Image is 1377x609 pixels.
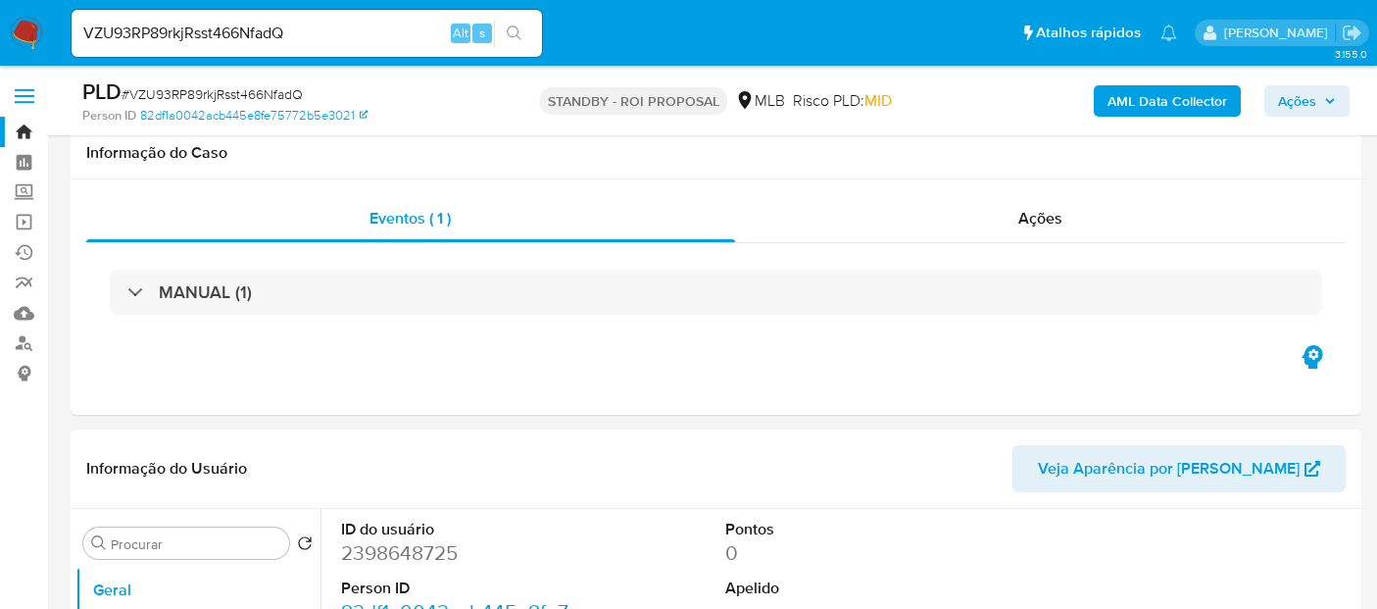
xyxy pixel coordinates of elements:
dt: Apelido [725,578,962,599]
dd: 2398648725 [341,539,578,567]
span: s [479,24,485,42]
span: Risco PLD: [793,90,892,112]
input: Procurar [111,535,281,553]
b: Person ID [82,107,136,125]
h1: Informação do Usuário [86,459,247,479]
p: erico.trevizan@mercadopago.com.br [1224,24,1335,42]
span: MID [864,89,892,112]
div: MLB [735,90,785,112]
div: MANUAL (1) [110,270,1322,315]
h1: Informação do Caso [86,143,1346,163]
span: Alt [453,24,468,42]
span: Ações [1018,207,1062,229]
h3: MANUAL (1) [159,281,252,303]
dt: Person ID [341,578,578,599]
a: 82df1a0042acb445e8fe75772b5e3021 [140,107,368,125]
button: search-icon [494,20,534,47]
a: Notificações [1160,25,1177,41]
input: Pesquise usuários ou casos... [72,21,542,46]
b: PLD [82,76,122,107]
span: # VZU93RP89rkjRsst466NfadQ [122,84,303,104]
button: AML Data Collector [1094,85,1241,117]
span: Atalhos rápidos [1036,23,1141,43]
button: Veja Aparência por [PERSON_NAME] [1012,445,1346,492]
p: STANDBY - ROI PROPOSAL [540,87,727,115]
span: Eventos ( 1 ) [369,207,451,229]
span: Ações [1278,85,1316,117]
b: AML Data Collector [1107,85,1227,117]
a: Sair [1342,23,1362,43]
dt: ID do usuário [341,519,578,540]
button: Ações [1264,85,1350,117]
button: Procurar [91,535,107,551]
dt: Pontos [725,519,962,540]
button: Retornar ao pedido padrão [297,535,313,557]
dd: 0 [725,539,962,567]
span: Veja Aparência por [PERSON_NAME] [1038,445,1300,492]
